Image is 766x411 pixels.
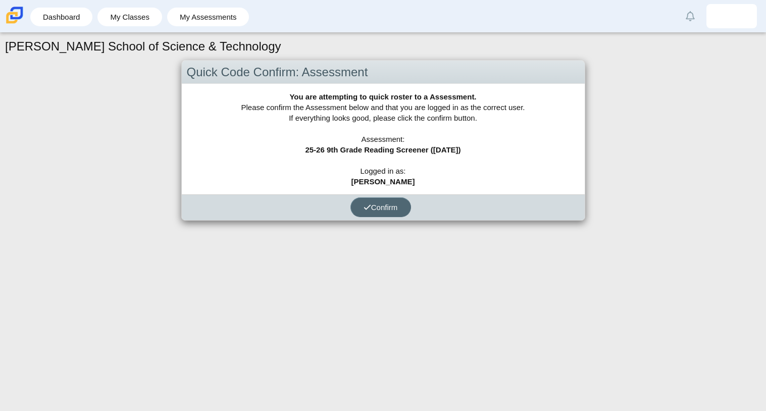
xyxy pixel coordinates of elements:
img: Carmen School of Science & Technology [4,5,25,26]
a: jayden.turner.O4xRtu [706,4,757,28]
img: jayden.turner.O4xRtu [724,8,740,24]
a: Alerts [679,5,701,27]
div: Quick Code Confirm: Assessment [182,61,585,84]
h1: [PERSON_NAME] School of Science & Technology [5,38,281,55]
button: Confirm [350,197,411,217]
b: 25-26 9th Grade Reading Screener ([DATE]) [305,145,461,154]
a: My Classes [103,8,157,26]
a: My Assessments [172,8,244,26]
span: Confirm [364,203,398,212]
a: Carmen School of Science & Technology [4,19,25,27]
div: Please confirm the Assessment below and that you are logged in as the correct user. If everything... [182,84,585,194]
b: You are attempting to quick roster to a Assessment. [289,92,476,101]
b: [PERSON_NAME] [351,177,415,186]
a: Dashboard [35,8,87,26]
